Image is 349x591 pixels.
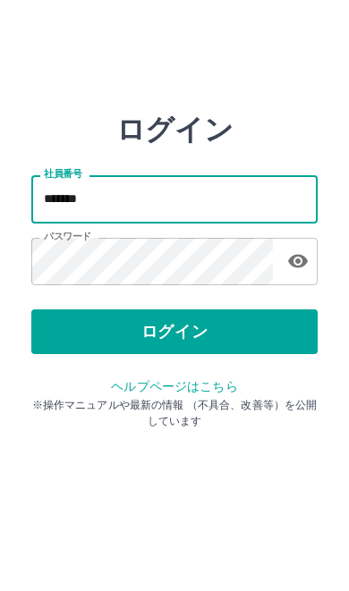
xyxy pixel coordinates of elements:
[44,167,81,181] label: 社員番号
[111,379,237,393] a: ヘルプページはこちら
[31,309,318,354] button: ログイン
[116,113,234,147] h2: ログイン
[44,230,91,243] label: パスワード
[31,397,318,429] p: ※操作マニュアルや最新の情報 （不具合、改善等）を公開しています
